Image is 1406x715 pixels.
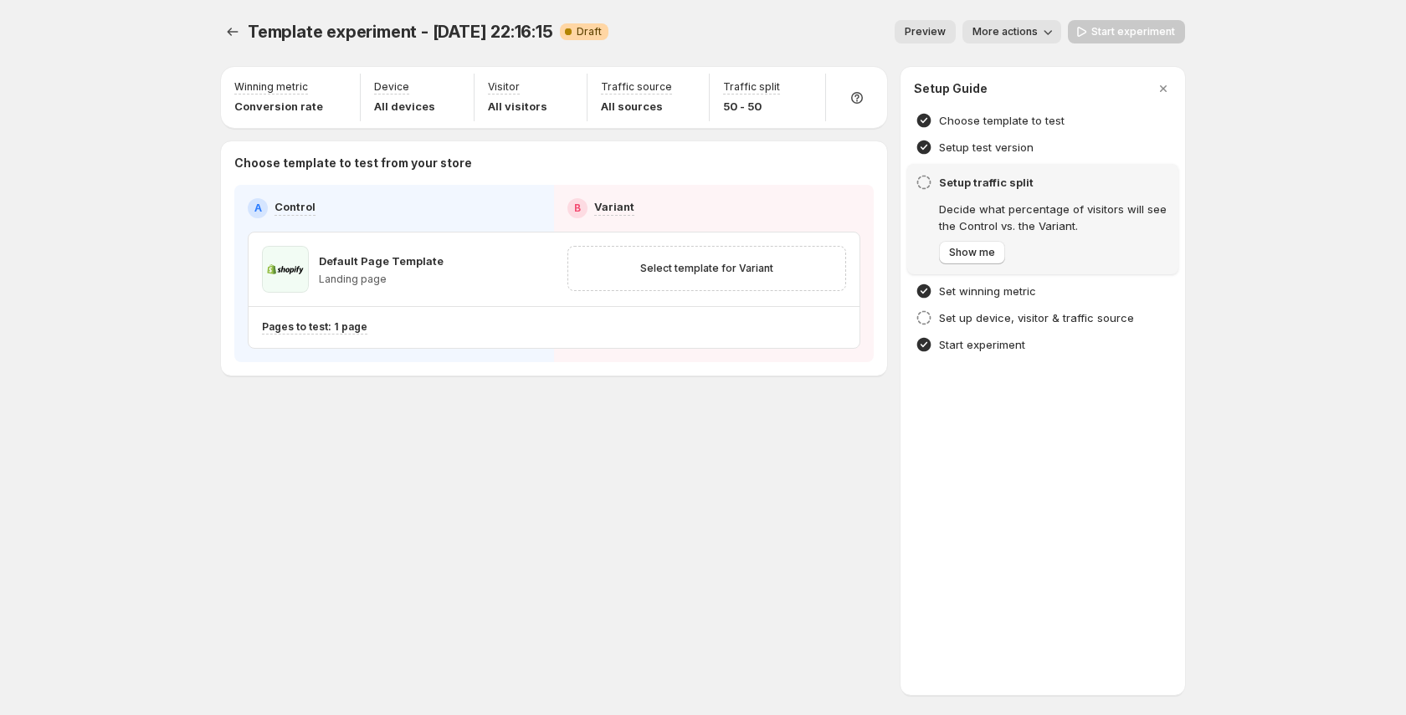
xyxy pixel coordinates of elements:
[275,198,316,215] p: Control
[723,98,780,115] p: 50 - 50
[577,25,602,38] span: Draft
[601,80,672,94] p: Traffic source
[221,20,244,43] button: Experiments
[234,98,323,115] p: Conversion rate
[374,80,409,94] p: Device
[319,273,444,286] p: Landing page
[234,155,874,171] p: Choose template to test from your store
[319,253,444,269] p: Default Page Template
[488,80,520,94] p: Visitor
[895,20,956,43] button: Preview
[254,202,262,215] h2: A
[905,25,946,38] span: Preview
[939,336,1025,353] h4: Start experiment
[939,201,1170,234] p: Decide what percentage of visitors will see the Control vs. the Variant.
[939,309,1134,326] h4: Set up device, visitor & traffic source
[723,80,780,94] p: Traffic split
[601,98,672,115] p: All sources
[248,22,553,42] span: Template experiment - [DATE] 22:16:15
[972,25,1038,38] span: More actions
[234,80,308,94] p: Winning metric
[630,257,783,280] button: Select template for Variant
[939,139,1034,156] h4: Setup test version
[939,283,1036,299] h4: Set winning metric
[939,174,1170,191] h4: Setup traffic split
[574,202,581,215] h2: B
[949,246,995,259] span: Show me
[262,320,367,334] p: Pages to test: 1 page
[488,98,547,115] p: All visitors
[262,246,309,293] img: Default Page Template
[939,241,1005,264] button: Show me
[939,112,1065,129] h4: Choose template to test
[914,80,988,97] h3: Setup Guide
[640,262,773,275] span: Select template for Variant
[594,198,634,215] p: Variant
[962,20,1061,43] button: More actions
[374,98,435,115] p: All devices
